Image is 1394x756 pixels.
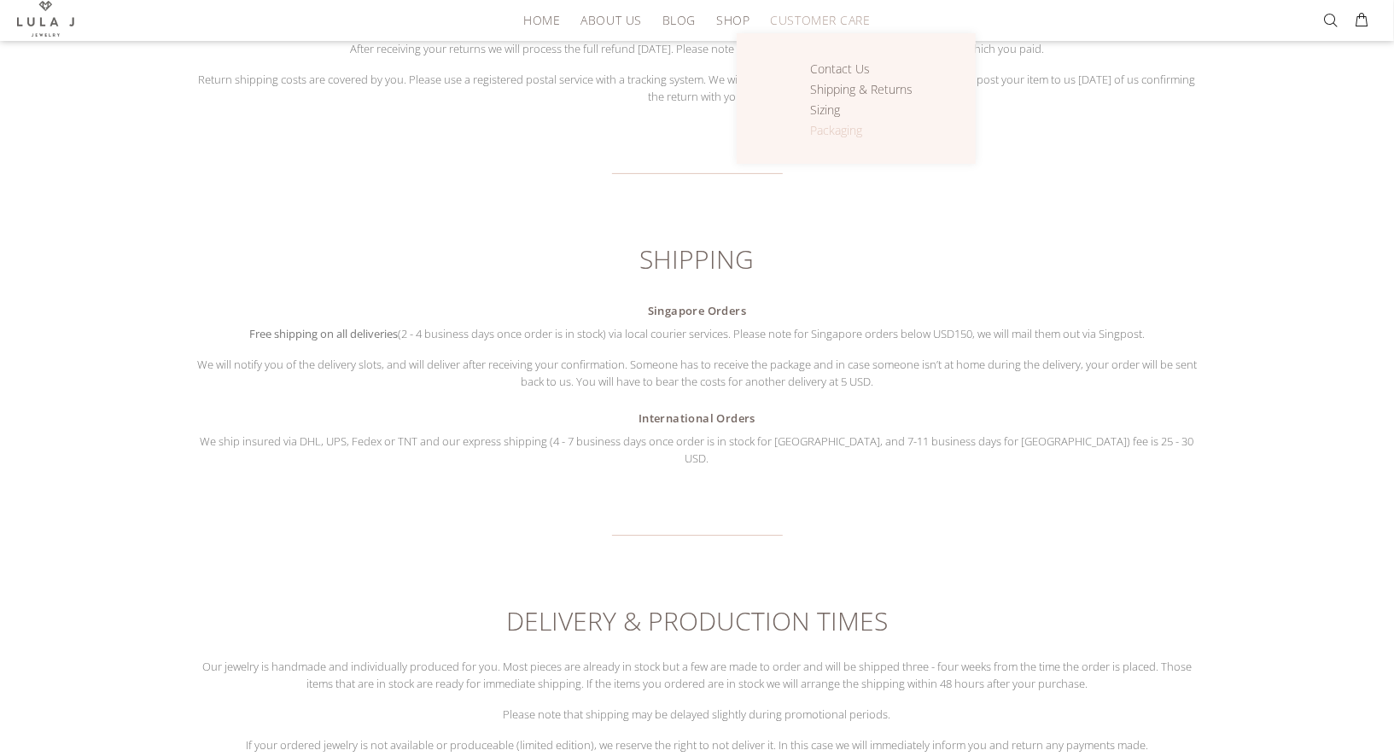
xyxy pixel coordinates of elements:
[810,59,932,79] a: Contact Us
[194,71,1201,105] p: Return shipping costs are covered by you. Please use a registered postal service with a tracking ...
[662,14,696,26] span: BLOG
[194,658,1201,692] p: Our jewelry is handmade and individually produced for you. Most pieces are already in stock but a...
[580,14,641,26] span: ABOUT US
[194,242,1201,296] h3: SHIPPING
[194,404,1201,433] h4: International Orders
[194,325,1201,342] p: (2 - 4 business days once order is in stock) via local courier services. Please note for Singapor...
[810,122,862,138] span: Packaging
[194,356,1201,390] p: We will notify you of the delivery slots, and will deliver after receiving your confirmation. Som...
[523,14,560,26] span: HOME
[194,604,1201,658] h3: DELIVERY & PRODUCTION TIMES
[810,79,932,100] a: Shipping & Returns
[706,7,760,33] a: SHOP
[810,120,932,141] a: Packaging
[194,296,1201,325] h4: Singapore Orders
[652,7,706,33] a: BLOG
[194,433,1201,467] p: We ship insured via DHL, UPS, Fedex or TNT and our express shipping (4 - 7 business days once ord...
[716,14,749,26] span: SHOP
[810,81,913,97] span: Shipping & Returns
[760,7,870,33] a: CUSTOMER CARE
[770,14,870,26] span: CUSTOMER CARE
[810,100,932,120] a: Sizing
[249,326,398,341] strong: Free shipping on all deliveries
[194,706,1201,723] p: Please note that shipping may be delayed slightly during promotional periods.
[194,40,1201,57] p: After receiving your returns we will process the full refund [DATE]. Please note that we will ref...
[810,102,840,118] span: Sizing
[570,7,651,33] a: ABOUT US
[513,7,570,33] a: HOME
[194,736,1201,753] p: If your ordered jewelry is not available or produceable (limited edition), we reserve the right t...
[810,61,870,77] span: Contact Us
